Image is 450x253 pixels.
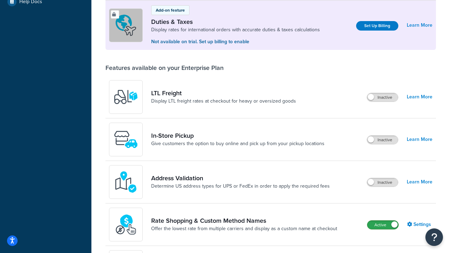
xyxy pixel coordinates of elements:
a: Rate Shopping & Custom Method Names [151,217,337,225]
p: Not available on trial. Set up billing to enable [151,38,320,46]
a: LTL Freight [151,89,296,97]
img: wfgcfpwTIucLEAAAAASUVORK5CYII= [114,127,138,152]
a: Learn More [407,20,432,30]
a: Give customers the option to buy online and pick up from your pickup locations [151,140,324,147]
p: Add-on feature [156,7,185,13]
a: Learn More [407,135,432,144]
a: Offer the lowest rate from multiple carriers and display as a custom name at checkout [151,225,337,232]
a: Settings [407,220,432,229]
a: Set Up Billing [356,21,398,31]
a: Address Validation [151,174,330,182]
a: Display LTL freight rates at checkout for heavy or oversized goods [151,98,296,105]
a: Duties & Taxes [151,18,320,26]
a: Learn More [407,92,432,102]
img: kIG8fy0lQAAAABJRU5ErkJggg== [114,170,138,194]
img: y79ZsPf0fXUFUhFXDzUgf+ktZg5F2+ohG75+v3d2s1D9TjoU8PiyCIluIjV41seZevKCRuEjTPPOKHJsQcmKCXGdfprl3L4q7... [114,85,138,109]
a: In-Store Pickup [151,132,324,140]
div: Features available on your Enterprise Plan [105,64,224,72]
label: Active [367,221,398,229]
a: Display rates for international orders with accurate duties & taxes calculations [151,26,320,33]
a: Learn More [407,177,432,187]
label: Inactive [367,136,398,144]
img: icon-duo-feat-rate-shopping-ecdd8bed.png [114,212,138,237]
label: Inactive [367,93,398,102]
button: Open Resource Center [425,228,443,246]
label: Inactive [367,178,398,187]
a: Determine US address types for UPS or FedEx in order to apply the required fees [151,183,330,190]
